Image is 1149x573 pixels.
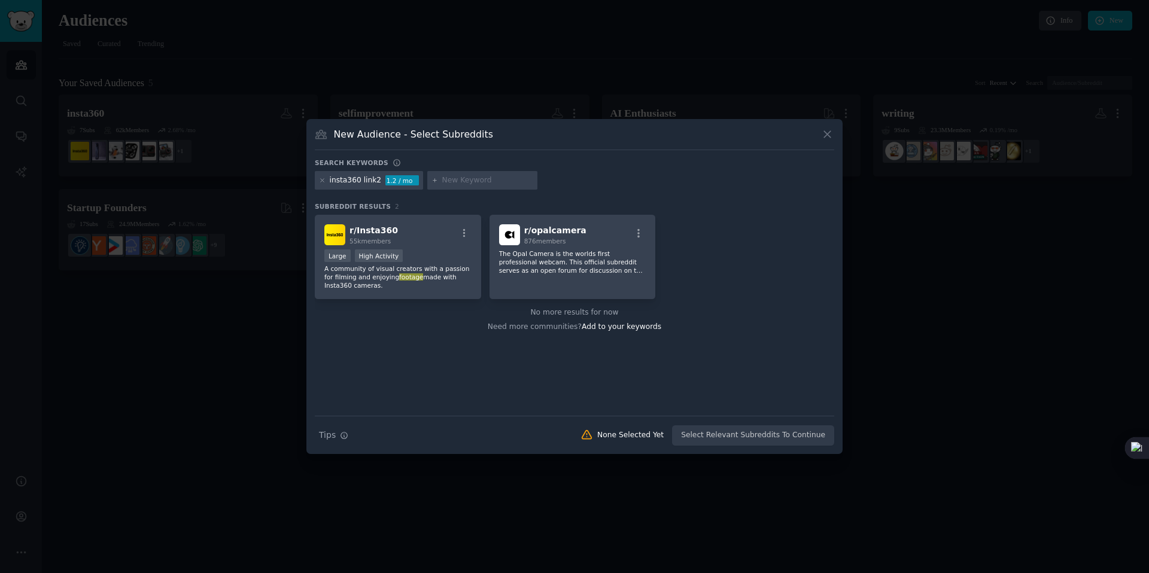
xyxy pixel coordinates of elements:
[499,249,646,275] p: The Opal Camera is the worlds first professional webcam. This official subreddit serves as an ope...
[597,430,664,441] div: None Selected Yet
[399,273,423,281] doubao-vocabulary-highlight: footage
[334,128,493,141] h3: New Audience - Select Subreddits
[315,307,834,318] div: No more results for now
[315,202,391,211] span: Subreddit Results
[355,249,403,262] div: High Activity
[319,429,336,441] span: Tips
[524,237,566,245] span: 876 members
[349,225,398,235] span: r/ Insta360
[349,237,391,245] span: 55k members
[315,159,388,167] h3: Search keywords
[324,249,351,262] div: Large
[324,224,345,245] img: Insta360
[442,175,533,186] input: New Keyword
[582,322,661,331] span: Add to your keywords
[315,425,352,446] button: Tips
[385,175,419,186] div: 1.2 / mo
[499,224,520,245] img: opalcamera
[395,203,399,210] span: 2
[524,225,586,235] span: r/ opalcamera
[315,318,834,333] div: Need more communities?
[330,175,382,186] div: insta360 link2
[324,264,472,289] p: A community of visual creators with a passion for filming and enjoying made with Insta360 cameras.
